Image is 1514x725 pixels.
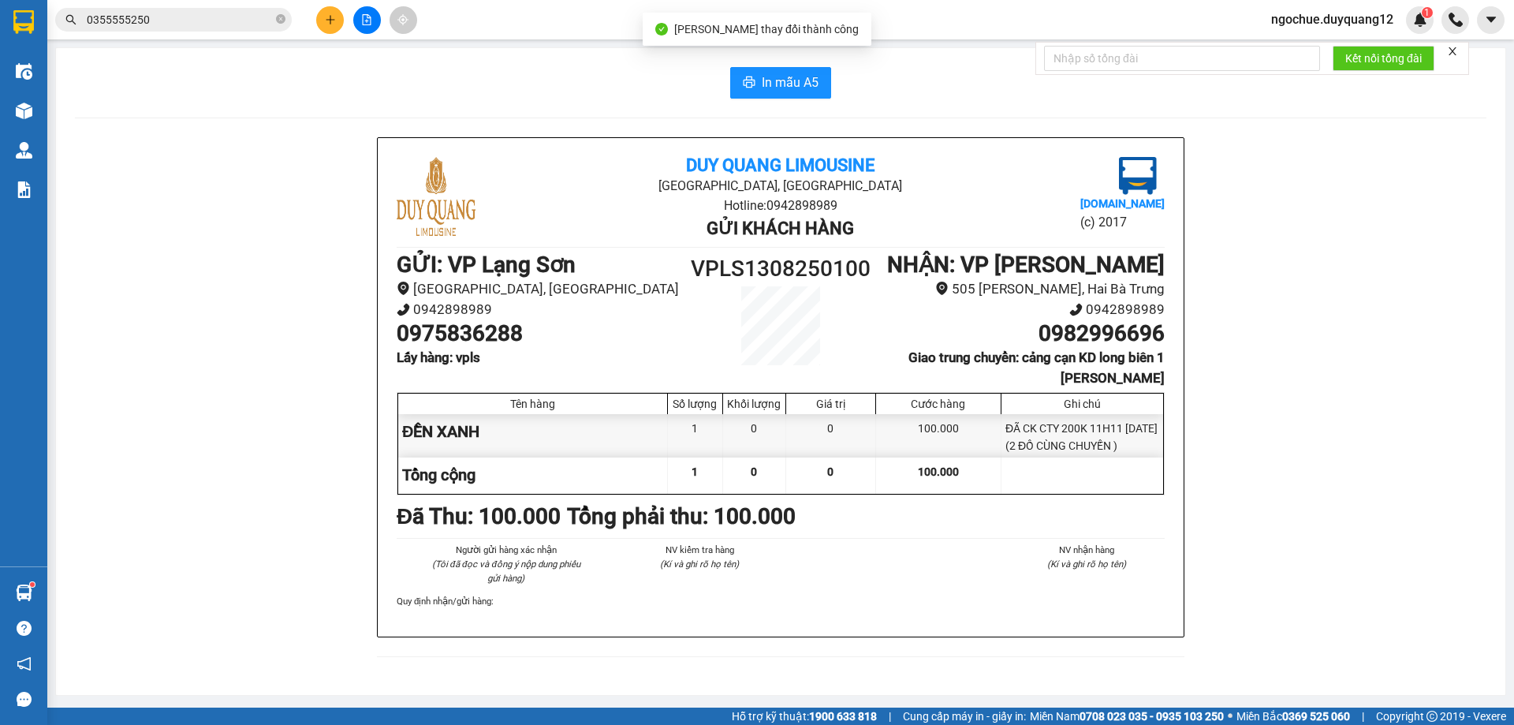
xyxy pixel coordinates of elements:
[655,23,668,36] span: check-circle
[16,181,32,198] img: solution-icon
[397,320,684,347] h1: 0975836288
[353,6,381,34] button: file-add
[17,692,32,707] span: message
[723,414,786,458] div: 0
[827,465,833,478] span: 0
[1080,212,1165,232] li: (c) 2017
[276,14,285,24] span: close-circle
[13,10,34,34] img: logo-vxr
[727,398,781,410] div: Khối lượng
[686,155,874,175] b: Duy Quang Limousine
[903,708,1026,725] span: Cung cấp máy in - giấy in:
[692,465,698,478] span: 1
[762,73,819,92] span: In mẫu A5
[908,349,1165,387] b: Giao trung chuyển: cảng cạn KD long biên 1 [PERSON_NAME]
[1030,708,1224,725] span: Miền Nam
[809,710,877,723] strong: 1900 633 818
[361,14,372,25] span: file-add
[16,103,32,119] img: warehouse-icon
[17,621,32,636] span: question-circle
[1282,710,1350,723] strong: 0369 525 060
[1009,543,1165,557] li: NV nhận hàng
[276,13,285,28] span: close-circle
[397,594,1165,608] div: Quy định nhận/gửi hàng :
[390,6,417,34] button: aim
[1426,711,1438,722] span: copyright
[65,14,76,25] span: search
[1449,13,1463,27] img: phone-icon
[730,67,831,99] button: printerIn mẫu A5
[397,282,410,295] span: environment
[1477,6,1505,34] button: caret-down
[672,398,718,410] div: Số lượng
[16,142,32,159] img: warehouse-icon
[397,299,684,320] li: 0942898989
[432,559,580,584] i: (Tôi đã đọc và đồng ý nộp dung phiếu gửi hàng)
[786,414,876,458] div: 0
[877,299,1165,320] li: 0942898989
[1484,13,1498,27] span: caret-down
[1424,7,1430,18] span: 1
[316,6,344,34] button: plus
[16,585,32,601] img: warehouse-icon
[1345,50,1422,67] span: Kết nối tổng đài
[1047,559,1126,570] i: (Kí và ghi rõ họ tên)
[668,414,723,458] div: 1
[567,503,796,529] b: Tổng phải thu: 100.000
[1447,46,1458,57] span: close
[877,320,1165,347] h1: 0982996696
[16,63,32,80] img: warehouse-icon
[1333,46,1434,71] button: Kết nối tổng đài
[1044,46,1320,71] input: Nhập số tổng đài
[397,349,480,365] b: Lấy hàng : vpls
[1236,708,1350,725] span: Miền Bắc
[1228,713,1232,719] span: ⚪️
[684,252,877,286] h1: VPLS1308250100
[428,543,584,557] li: Người gửi hàng xác nhận
[887,252,1165,278] b: NHẬN : VP [PERSON_NAME]
[87,11,273,28] input: Tìm tên, số ĐT hoặc mã đơn
[880,398,997,410] div: Cước hàng
[402,465,475,484] span: Tổng cộng
[1259,9,1406,29] span: ngochue.duyquang12
[398,414,668,458] div: ĐỀN XANH
[622,543,778,557] li: NV kiểm tra hàng
[524,176,1036,196] li: [GEOGRAPHIC_DATA], [GEOGRAPHIC_DATA]
[397,303,410,316] span: phone
[325,14,336,25] span: plus
[397,157,475,236] img: logo.jpg
[397,14,408,25] span: aim
[1080,710,1224,723] strong: 0708 023 035 - 0935 103 250
[790,398,871,410] div: Giá trị
[918,465,959,478] span: 100.000
[1005,398,1159,410] div: Ghi chú
[877,278,1165,300] li: 505 [PERSON_NAME], Hai Bà Trưng
[1422,7,1433,18] sup: 1
[1362,708,1364,725] span: |
[1413,13,1427,27] img: icon-new-feature
[397,278,684,300] li: [GEOGRAPHIC_DATA], [GEOGRAPHIC_DATA]
[30,582,35,587] sup: 1
[935,282,949,295] span: environment
[674,23,859,36] span: [PERSON_NAME] thay đổi thành công
[402,398,663,410] div: Tên hàng
[1080,197,1165,210] b: [DOMAIN_NAME]
[1069,303,1083,316] span: phone
[707,219,854,238] b: Gửi khách hàng
[397,503,561,529] b: Đã Thu : 100.000
[660,559,739,570] i: (Kí và ghi rõ họ tên)
[743,76,755,91] span: printer
[17,656,32,671] span: notification
[732,708,877,725] span: Hỗ trợ kỹ thuật:
[1119,157,1157,195] img: logo.jpg
[889,708,891,725] span: |
[751,465,757,478] span: 0
[1001,414,1163,458] div: ĐÃ CK CTY 200K 11H11 [DATE] (2 ĐỒ CÙNG CHUYẾN )
[876,414,1001,458] div: 100.000
[524,196,1036,215] li: Hotline: 0942898989
[397,252,576,278] b: GỬI : VP Lạng Sơn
